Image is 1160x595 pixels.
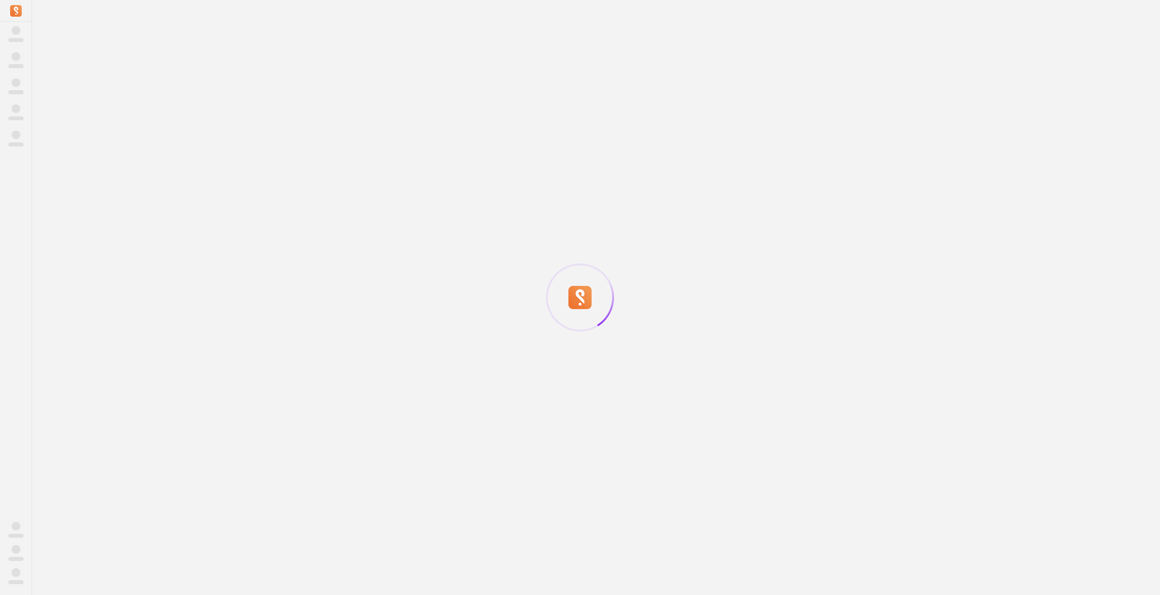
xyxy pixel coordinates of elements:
span: ‌ [8,534,24,538]
span: ‌ [12,26,20,35]
span: ‌ [8,142,24,146]
span: ‌ [8,90,24,94]
span: ‌ [12,52,20,61]
span: ‌ [12,568,20,577]
span: ‌ [8,580,24,584]
span: ‌ [12,522,20,530]
span: ‌ [12,130,20,139]
span: ‌ [8,38,24,42]
span: ‌ [12,104,20,113]
span: ‌ [12,545,20,554]
span: ‌ [8,116,24,120]
span: ‌ [12,78,20,87]
span: ‌ [8,64,24,68]
span: ‌ [8,557,24,561]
